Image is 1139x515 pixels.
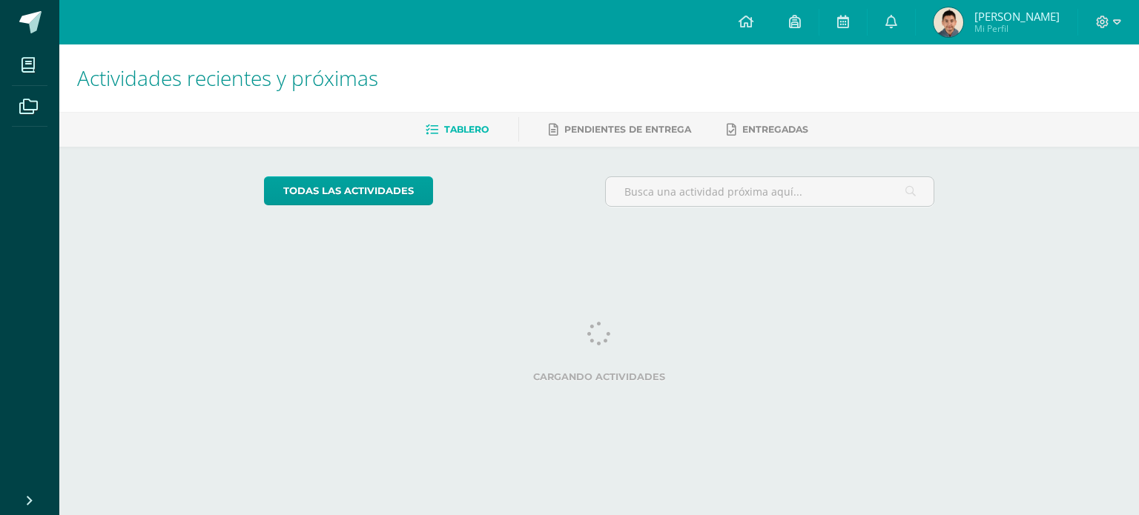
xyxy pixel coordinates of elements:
[974,22,1060,35] span: Mi Perfil
[426,118,489,142] a: Tablero
[606,177,934,206] input: Busca una actividad próxima aquí...
[444,124,489,135] span: Tablero
[77,64,378,92] span: Actividades recientes y próximas
[727,118,808,142] a: Entregadas
[742,124,808,135] span: Entregadas
[264,176,433,205] a: todas las Actividades
[934,7,963,37] img: 572862d19bee68d10ba56680a31d7164.png
[564,124,691,135] span: Pendientes de entrega
[974,9,1060,24] span: [PERSON_NAME]
[549,118,691,142] a: Pendientes de entrega
[264,371,935,382] label: Cargando actividades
